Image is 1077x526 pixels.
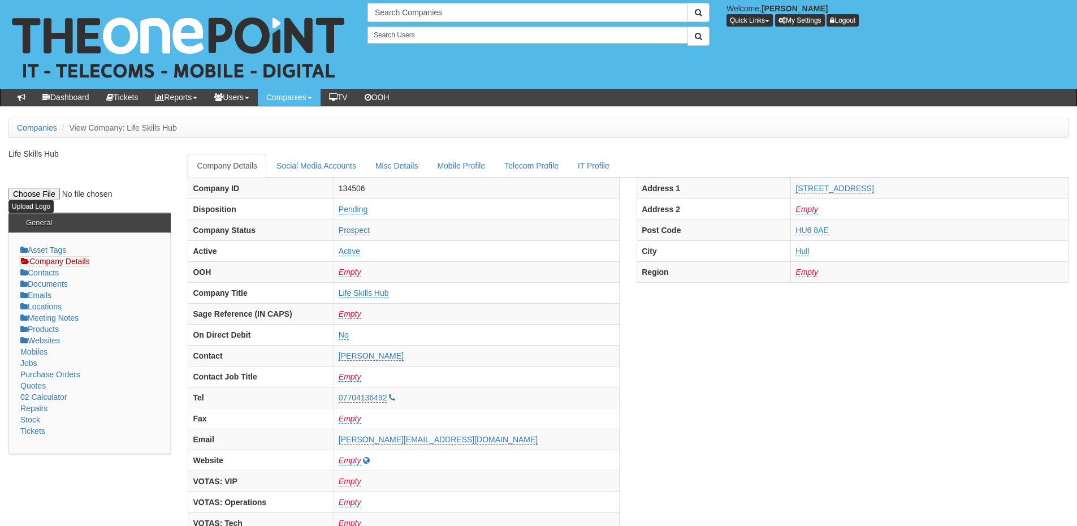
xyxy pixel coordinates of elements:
a: Stock [20,415,40,424]
th: OOH [188,261,334,282]
b: [PERSON_NAME] [762,4,828,13]
a: Telecom Profile [495,154,568,178]
a: Company Details [20,256,90,266]
a: Repairs [20,404,47,413]
th: Address 1 [637,178,791,199]
a: Locations [20,302,62,311]
a: Mobile Profile [428,154,494,178]
a: Life Skills Hub [339,288,389,298]
a: Empty [339,498,361,507]
th: Active [188,240,334,261]
th: Company Title [188,282,334,303]
a: Mobiles [20,347,47,356]
a: Empty [339,268,361,277]
li: View Company: Life Skills Hub [59,122,177,133]
input: Search Users [367,27,688,44]
a: Active [339,247,360,256]
h3: General [20,213,58,232]
a: Prospect [339,226,370,235]
a: Empty [339,372,361,382]
a: Reports [146,89,206,106]
a: OOH [356,89,398,106]
a: Emails [20,291,51,300]
a: Asset Tags [20,245,66,255]
th: VOTAS: Operations [188,491,334,512]
a: Websites [20,336,60,345]
a: Companies [258,89,321,106]
a: Empty [339,477,361,486]
a: Company Details [188,154,266,178]
a: 07704136492 [339,393,387,403]
a: Users [206,89,258,106]
a: My Settings [775,14,825,27]
a: Empty [339,309,361,319]
a: Empty [795,268,818,277]
th: City [637,240,791,261]
input: Search Companies [367,3,688,22]
th: Disposition [188,199,334,219]
div: Welcome, [718,3,1077,27]
th: VOTAS: VIP [188,471,334,491]
a: [STREET_ADDRESS] [795,184,873,193]
th: Tel [188,387,334,408]
a: Hull [795,247,809,256]
th: Region [637,261,791,282]
a: Jobs [20,359,37,368]
a: HU6 8AE [795,226,828,235]
a: Empty [795,205,818,214]
a: Tickets [20,426,45,436]
th: Company ID [188,178,334,199]
th: Contact [188,345,334,366]
a: Misc Details [366,154,427,178]
th: Post Code [637,219,791,240]
th: Contact Job Title [188,366,334,387]
a: IT Profile [569,154,618,178]
p: Life Skills Hub [8,148,171,159]
a: Dashboard [34,89,98,106]
th: Sage Reference (IN CAPS) [188,303,334,324]
th: Website [188,450,334,471]
th: Fax [188,408,334,429]
a: [PERSON_NAME] [339,351,404,361]
a: Social Media Accounts [267,154,365,178]
a: [PERSON_NAME][EMAIL_ADDRESS][DOMAIN_NAME] [339,435,538,445]
a: Contacts [20,268,59,277]
a: TV [321,89,356,106]
a: 02 Calculator [20,393,67,402]
a: Documents [20,279,68,288]
a: Meeting Notes [20,313,79,322]
a: Quotes [20,381,46,390]
th: On Direct Debit [188,324,334,345]
a: Empty [339,456,361,465]
a: Products [20,325,59,334]
a: Pending [339,205,367,214]
input: Upload Logo [8,200,54,213]
th: Address 2 [637,199,791,219]
a: Logout [827,14,859,27]
a: No [339,330,349,340]
td: 134506 [334,178,619,199]
a: Empty [339,414,361,424]
th: Email [188,429,334,450]
th: Company Status [188,219,334,240]
button: Quick Links [726,14,773,27]
a: Companies [17,123,57,132]
a: Purchase Orders [20,370,80,379]
a: Tickets [98,89,147,106]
